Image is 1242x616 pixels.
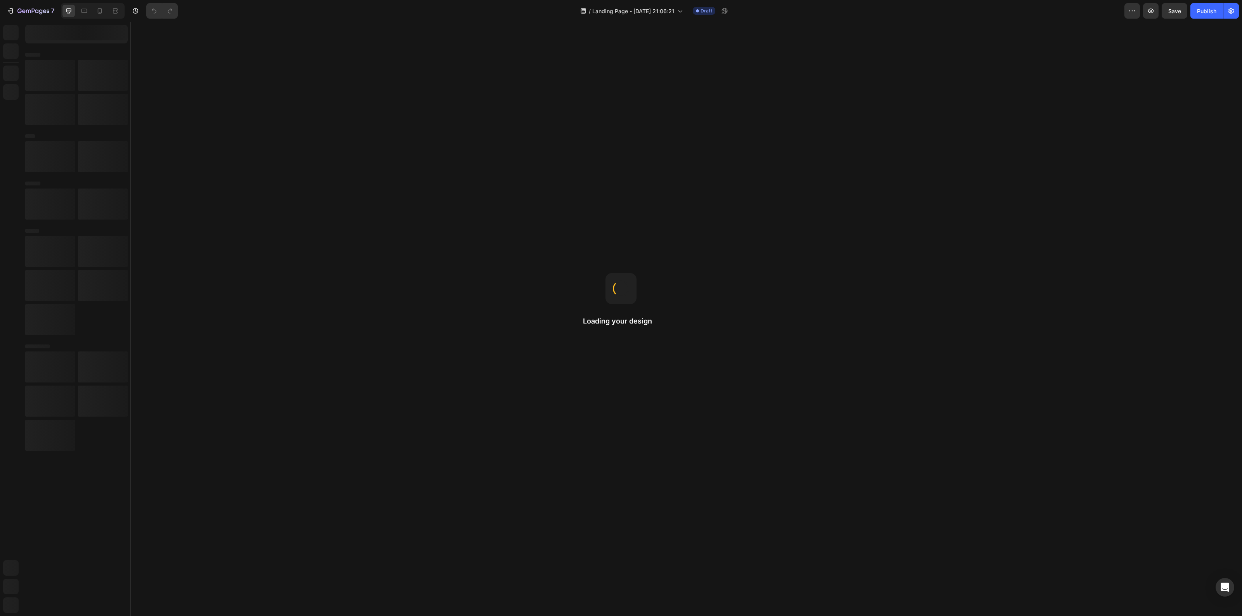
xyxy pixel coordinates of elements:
[1197,7,1216,15] div: Publish
[3,3,58,19] button: 7
[1216,578,1234,597] div: Open Intercom Messenger
[589,7,591,15] span: /
[1168,8,1181,14] span: Save
[1190,3,1223,19] button: Publish
[592,7,674,15] span: Landing Page - [DATE] 21:06:21
[701,7,712,14] span: Draft
[51,6,54,16] p: 7
[583,317,659,326] h2: Loading your design
[1162,3,1187,19] button: Save
[146,3,178,19] div: Undo/Redo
